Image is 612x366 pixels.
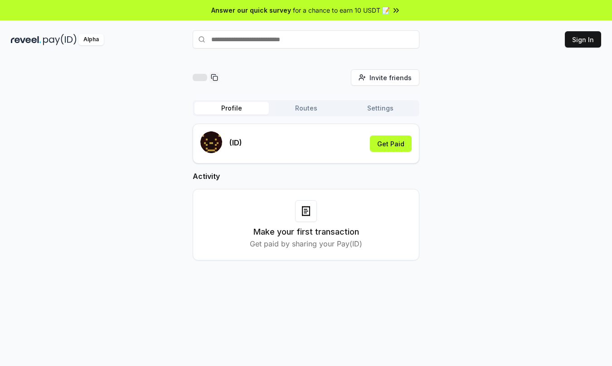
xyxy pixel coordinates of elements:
[343,102,418,115] button: Settings
[351,69,419,86] button: Invite friends
[253,226,359,238] h3: Make your first transaction
[269,102,343,115] button: Routes
[193,171,419,182] h2: Activity
[565,31,601,48] button: Sign In
[78,34,104,45] div: Alpha
[293,5,390,15] span: for a chance to earn 10 USDT 📝
[43,34,77,45] img: pay_id
[11,34,41,45] img: reveel_dark
[369,73,412,82] span: Invite friends
[211,5,291,15] span: Answer our quick survey
[250,238,362,249] p: Get paid by sharing your Pay(ID)
[194,102,269,115] button: Profile
[370,135,412,152] button: Get Paid
[229,137,242,148] p: (ID)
